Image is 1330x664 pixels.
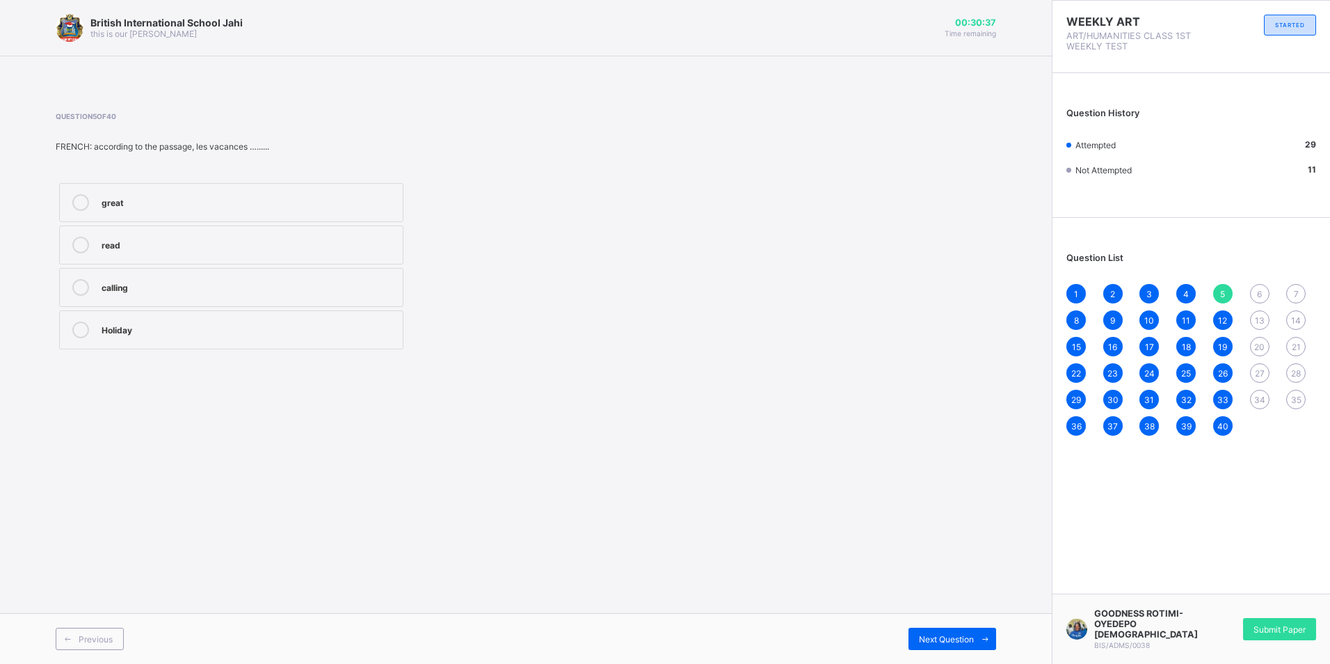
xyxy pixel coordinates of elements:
[79,634,113,645] span: Previous
[1066,31,1192,52] span: ART/HUMANITIES CLASS 1ST WEEKLY TEST
[1255,315,1265,326] span: 13
[90,29,197,39] span: this is our [PERSON_NAME]
[1144,368,1155,379] span: 24
[1275,22,1305,29] span: STARTED
[1145,342,1154,352] span: 17
[102,194,396,208] div: great
[1182,315,1190,326] span: 11
[1217,421,1228,432] span: 40
[1144,315,1154,326] span: 10
[1071,395,1081,405] span: 29
[1107,368,1118,379] span: 23
[1181,368,1191,379] span: 25
[1254,395,1265,405] span: 34
[1074,315,1079,326] span: 8
[1305,139,1316,150] b: 29
[1294,289,1299,299] span: 7
[919,634,974,645] span: Next Question
[1075,140,1116,150] span: Attempted
[1110,289,1115,299] span: 2
[1218,342,1227,352] span: 19
[1110,315,1115,326] span: 9
[1094,608,1198,640] span: GOODNESS ROTIMI-OYEDEPO [DEMOGRAPHIC_DATA]
[1107,395,1119,405] span: 30
[1107,421,1118,432] span: 37
[1072,342,1081,352] span: 15
[1308,164,1316,175] b: 11
[1183,289,1189,299] span: 4
[1066,15,1192,29] span: WEEKLY ART
[1071,421,1082,432] span: 36
[102,322,396,335] div: Holiday
[102,237,396,251] div: read
[1218,315,1227,326] span: 12
[1217,395,1228,405] span: 33
[1255,368,1265,379] span: 27
[1182,342,1191,352] span: 18
[1257,289,1262,299] span: 6
[1181,421,1192,432] span: 39
[1291,315,1301,326] span: 14
[1220,289,1225,299] span: 5
[1291,368,1301,379] span: 28
[1292,342,1301,352] span: 21
[56,112,641,120] span: Question 5 of 40
[90,17,243,29] span: British International School Jahi
[1074,289,1078,299] span: 1
[1254,342,1265,352] span: 20
[1066,108,1139,118] span: Question History
[1066,253,1123,263] span: Question List
[1108,342,1117,352] span: 16
[1071,368,1081,379] span: 22
[1075,165,1132,175] span: Not Attempted
[1146,289,1152,299] span: 3
[1144,395,1154,405] span: 31
[1094,641,1150,649] span: BIS/ADMS/0038
[945,17,996,28] span: 00:30:37
[1291,395,1301,405] span: 35
[1144,421,1155,432] span: 38
[1218,368,1228,379] span: 26
[1253,624,1306,635] span: Submit Paper
[945,29,996,38] span: Time remaining
[56,141,641,152] div: FRENCH: according to the passage, les vacances …......
[1181,395,1192,405] span: 32
[102,279,396,293] div: calling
